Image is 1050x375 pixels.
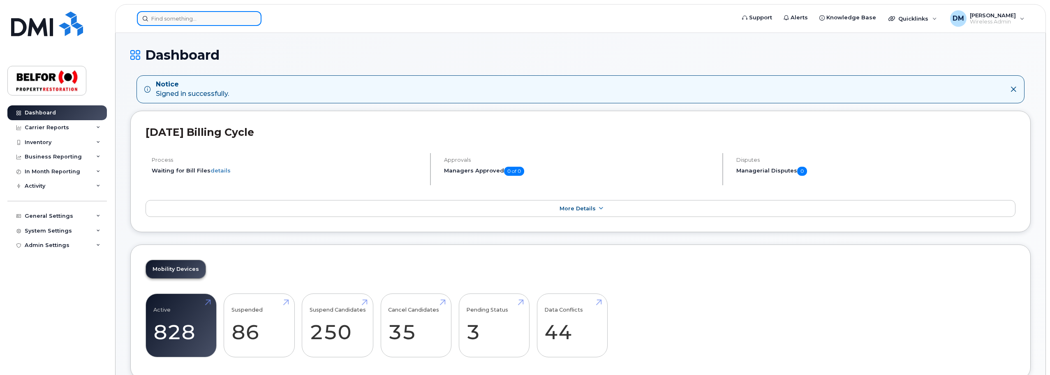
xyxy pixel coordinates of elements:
[736,167,1015,176] h5: Managerial Disputes
[736,157,1015,163] h4: Disputes
[444,167,715,176] h5: Managers Approved
[210,167,231,174] a: details
[444,157,715,163] h4: Approvals
[153,298,209,353] a: Active 828
[797,167,807,176] span: 0
[504,167,524,176] span: 0 of 0
[231,298,287,353] a: Suspended 86
[152,167,423,175] li: Waiting for Bill Files
[156,80,229,99] div: Signed in successfully.
[156,80,229,89] strong: Notice
[544,298,600,353] a: Data Conflicts 44
[152,157,423,163] h4: Process
[310,298,366,353] a: Suspend Candidates 250
[466,298,522,353] a: Pending Status 3
[146,126,1015,138] h2: [DATE] Billing Cycle
[560,205,596,212] span: More Details
[146,260,206,278] a: Mobility Devices
[130,48,1031,62] h1: Dashboard
[388,298,444,353] a: Cancel Candidates 35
